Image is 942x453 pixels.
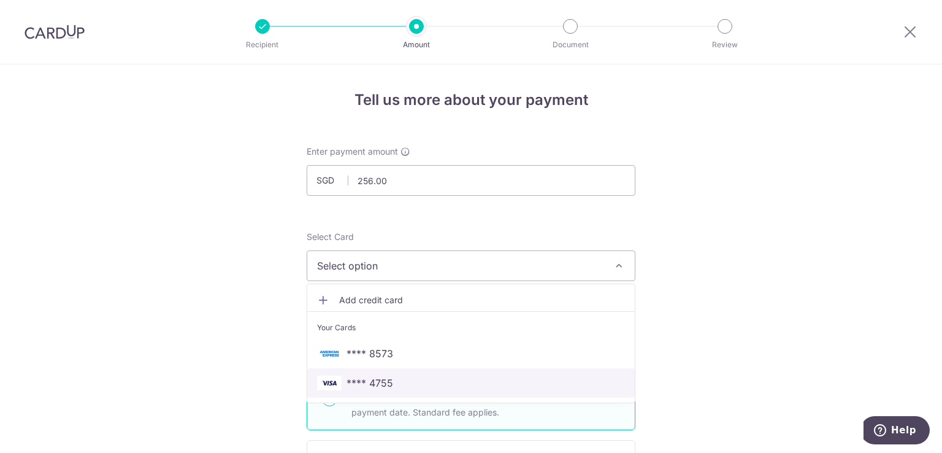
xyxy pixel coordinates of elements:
[339,294,625,306] span: Add credit card
[317,346,342,361] img: AMEX
[351,390,620,420] p: Your card will be charged three business days before the selected payment date. Standard fee appl...
[307,145,398,158] span: Enter payment amount
[371,39,462,51] p: Amount
[307,289,635,311] a: Add credit card
[317,376,342,390] img: VISA
[680,39,770,51] p: Review
[863,416,930,447] iframe: Opens a widget where you can find more information
[525,39,616,51] p: Document
[307,284,635,403] ul: Select option
[25,25,85,39] img: CardUp
[317,258,603,273] span: Select option
[307,89,635,111] h4: Tell us more about your payment
[307,231,354,242] span: translation missing: en.payables.payment_networks.credit_card.summary.labels.select_card
[317,322,356,334] span: Your Cards
[217,39,308,51] p: Recipient
[307,165,635,196] input: 0.00
[316,174,348,187] span: SGD
[307,250,635,281] button: Select option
